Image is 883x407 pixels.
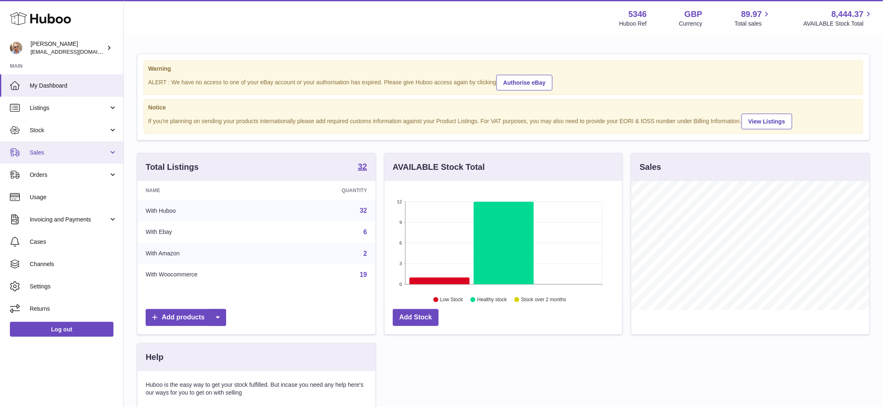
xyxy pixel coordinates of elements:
span: Stock [30,126,109,134]
p: Huboo is the easy way to get your stock fulfilled. But incase you need any help here's our ways f... [146,381,367,397]
span: Orders [30,171,109,179]
span: AVAILABLE Stock Total [803,20,873,28]
span: Usage [30,193,117,201]
a: 32 [358,162,367,172]
img: support@radoneltd.co.uk [10,42,22,54]
strong: GBP [685,9,702,20]
strong: Warning [148,65,859,73]
span: Returns [30,305,117,313]
span: Cases [30,238,117,246]
a: 89.97 Total sales [734,9,771,28]
span: 8,444.37 [831,9,864,20]
td: With Huboo [137,200,285,221]
strong: Notice [148,104,859,112]
a: 19 [360,271,367,278]
th: Name [137,181,285,200]
a: Add products [146,309,226,326]
span: 89.97 [741,9,762,20]
text: Stock over 2 months [521,297,566,303]
th: Quantity [285,181,375,200]
td: With Woocommerce [137,264,285,286]
span: Sales [30,149,109,157]
div: ALERT : We have no access to one of your eBay account or your authorisation has expired. Please g... [148,74,859,90]
strong: 32 [358,162,367,171]
h3: Sales [640,162,661,173]
h3: Help [146,352,163,363]
div: If you're planning on sending your products internationally please add required customs informati... [148,112,859,129]
text: Healthy stock [477,297,507,303]
div: Currency [679,20,703,28]
div: Huboo Ref [619,20,647,28]
text: 9 [399,220,402,225]
text: 6 [399,240,402,245]
td: With Amazon [137,243,285,264]
div: [PERSON_NAME] [31,40,105,56]
a: Log out [10,322,113,337]
td: With Ebay [137,221,285,243]
a: Authorise eBay [496,75,553,90]
text: 12 [397,199,402,204]
h3: Total Listings [146,162,199,173]
a: 32 [360,207,367,214]
text: 3 [399,261,402,266]
span: Invoicing and Payments [30,216,109,224]
text: Low Stock [440,297,463,303]
a: 8,444.37 AVAILABLE Stock Total [803,9,873,28]
a: Add Stock [393,309,439,326]
span: Channels [30,260,117,268]
a: 6 [364,228,367,236]
span: Listings [30,104,109,112]
strong: 5346 [628,9,647,20]
text: 0 [399,282,402,287]
a: View Listings [741,114,792,129]
span: [EMAIL_ADDRESS][DOMAIN_NAME] [31,48,121,55]
span: My Dashboard [30,82,117,90]
a: 2 [364,250,367,257]
span: Settings [30,283,117,290]
h3: AVAILABLE Stock Total [393,162,485,173]
span: Total sales [734,20,771,28]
